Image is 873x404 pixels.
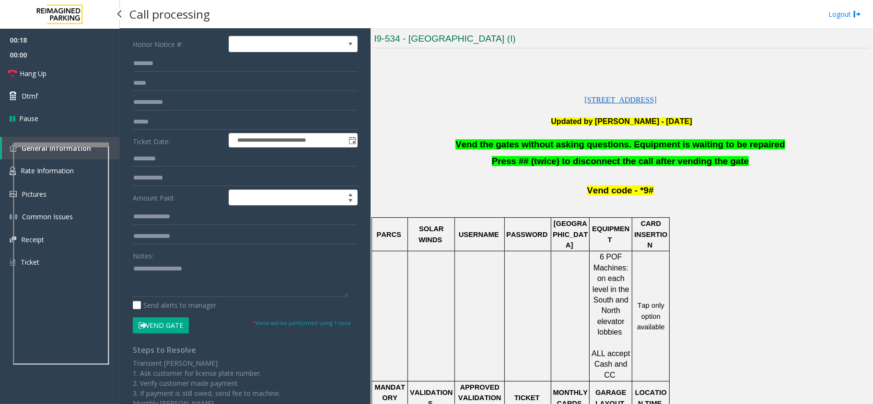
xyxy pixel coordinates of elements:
span: Hang Up [20,68,47,79]
a: Logout [828,9,861,19]
span: Tap only option available [637,302,666,331]
span: Vend the gates without asking questions. Equipment is waiting to be repaired [455,139,785,149]
img: 'icon' [10,213,17,221]
span: PASSWORD [506,231,547,238]
h3: I9-534 - [GEOGRAPHIC_DATA] (I) [374,33,869,48]
img: 'icon' [10,258,16,267]
button: Vend Gate [133,317,189,334]
label: Ticket Date: [130,133,226,147]
span: [GEOGRAPHIC_DATA] [553,220,588,249]
img: logout [853,9,861,19]
span: USERNAME [459,231,499,238]
h4: Steps to Resolve [133,346,358,355]
img: 'icon' [10,145,17,152]
span: ALL accept Cash and CC [592,349,632,379]
label: Honor Notice #: [130,36,226,52]
h3: Call processing [125,2,215,26]
label: Notes: [133,247,153,261]
img: 'icon' [10,191,17,197]
span: 6 POF Machines: on each level in the South and North elevator lobbies [593,253,631,336]
span: Decrease value [344,198,357,205]
b: Updated by [PERSON_NAME] - [DATE] [551,117,692,125]
span: CARD INSERTION [634,220,667,249]
span: Dtmf [22,91,38,101]
span: EQUIPMENT [592,225,629,243]
span: TICKET [514,394,540,402]
span: Increase value [344,190,357,198]
span: Press ## (twice) to disconnect the call after vending the gate [492,156,749,166]
img: 'icon' [10,167,16,175]
span: Vend code - *9# [587,185,654,195]
small: Vend will be performed using 1 tone [253,319,351,326]
span: Pause [19,113,38,123]
span: Toggle popup [347,134,357,147]
a: [STREET_ADDRESS] [585,96,657,104]
label: Send alerts to manager [133,300,216,310]
a: General Information [2,137,120,159]
img: 'icon' [10,236,16,243]
label: Amount Paid: [130,190,226,206]
span: SOLAR WINDS [419,225,445,243]
span: PARCS [377,231,401,238]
